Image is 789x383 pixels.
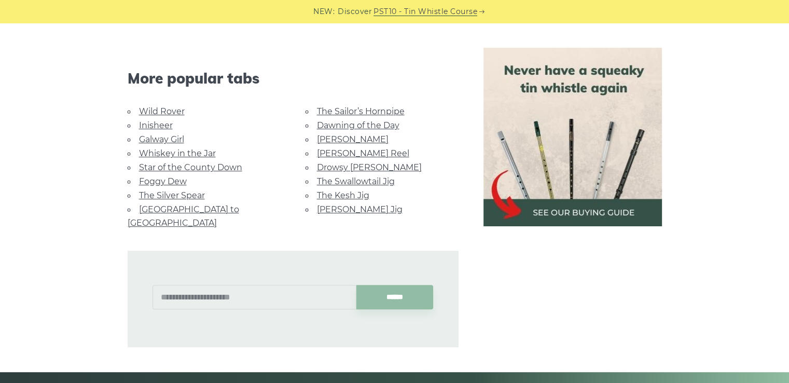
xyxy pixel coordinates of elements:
a: [GEOGRAPHIC_DATA] to [GEOGRAPHIC_DATA] [128,204,239,228]
a: The Swallowtail Jig [317,176,395,186]
span: More popular tabs [128,70,459,87]
a: Foggy Dew [139,176,187,186]
a: The Silver Spear [139,190,205,200]
span: NEW: [313,6,335,18]
a: [PERSON_NAME] [317,134,389,144]
a: [PERSON_NAME] Reel [317,148,409,158]
span: Discover [338,6,372,18]
a: PST10 - Tin Whistle Course [373,6,477,18]
a: The Kesh Jig [317,190,369,200]
a: Drowsy [PERSON_NAME] [317,162,422,172]
a: [PERSON_NAME] Jig [317,204,403,214]
a: The Sailor’s Hornpipe [317,106,405,116]
a: Star of the County Down [139,162,242,172]
a: Whiskey in the Jar [139,148,216,158]
img: tin whistle buying guide [483,48,662,226]
a: Wild Rover [139,106,185,116]
a: Galway Girl [139,134,184,144]
a: Dawning of the Day [317,120,399,130]
a: Inisheer [139,120,173,130]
